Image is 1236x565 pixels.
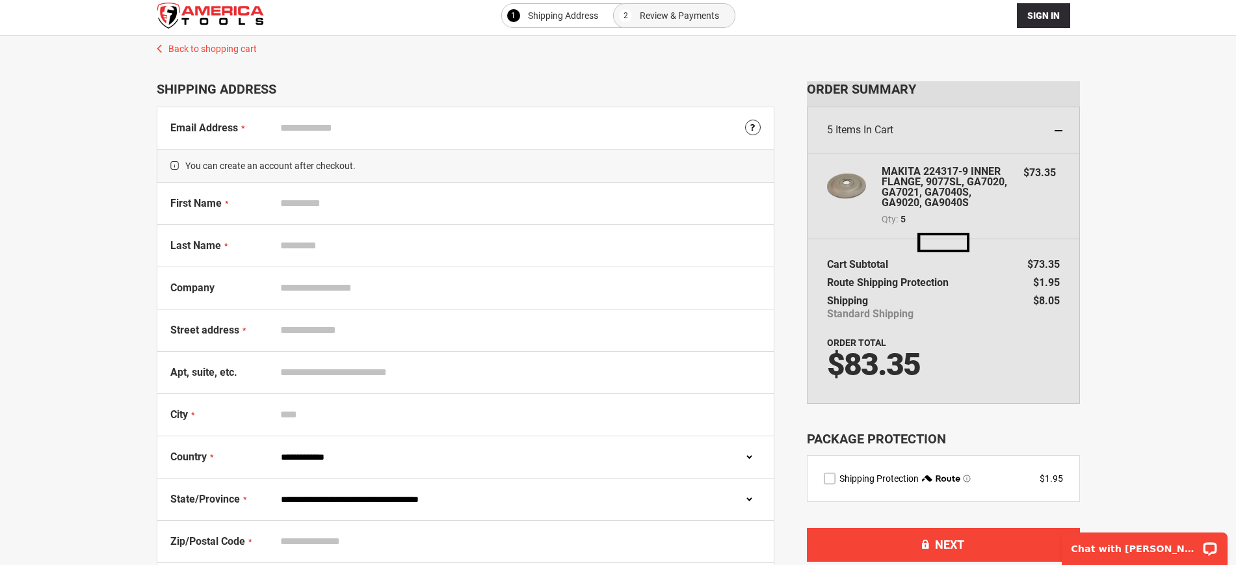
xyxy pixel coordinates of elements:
span: Apt, suite, etc. [170,366,237,378]
div: route shipping protection selector element [824,472,1063,485]
span: Company [170,282,215,294]
span: State/Province [170,493,240,505]
span: Zip/Postal Code [170,535,245,547]
a: Back to shopping cart [144,36,1093,55]
span: Street address [170,324,239,336]
iframe: LiveChat chat widget [1053,524,1236,565]
span: First Name [170,197,222,209]
span: 2 [624,8,628,23]
div: $1.95 [1040,472,1063,485]
span: Email Address [170,122,238,134]
span: City [170,408,188,421]
img: America Tools [157,3,264,29]
button: Sign In [1017,3,1070,28]
div: Package Protection [807,430,1080,449]
span: 1 [511,8,516,23]
span: Sign In [1027,10,1060,21]
span: Country [170,451,207,463]
div: Shipping Address [157,81,774,97]
img: Loading... [917,233,969,252]
span: Next [935,538,964,551]
span: Shipping Protection [839,473,919,484]
span: You can create an account after checkout. [157,149,774,183]
button: Next [807,528,1080,562]
span: Review & Payments [640,8,719,23]
span: Last Name [170,239,221,252]
span: Learn more [963,475,971,482]
span: Shipping Address [528,8,598,23]
a: store logo [157,3,264,29]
